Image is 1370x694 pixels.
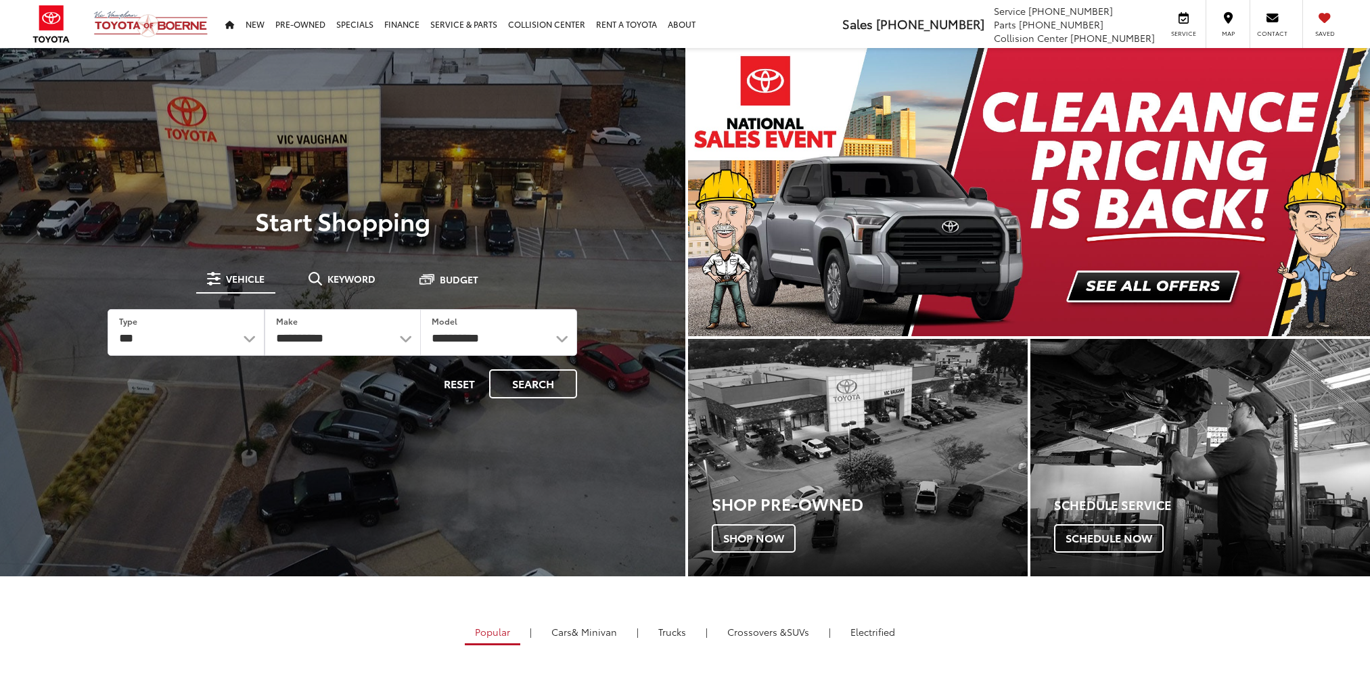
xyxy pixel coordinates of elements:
[541,620,627,643] a: Cars
[57,207,629,234] p: Start Shopping
[572,625,617,639] span: & Minivan
[465,620,520,645] a: Popular
[489,369,577,398] button: Search
[994,31,1068,45] span: Collision Center
[119,315,137,327] label: Type
[276,315,298,327] label: Make
[1213,29,1243,38] span: Map
[1268,75,1370,309] button: Click to view next picture.
[648,620,696,643] a: Trucks
[1030,339,1370,577] div: Toyota
[1019,18,1103,31] span: [PHONE_NUMBER]
[727,625,787,639] span: Crossovers &
[876,15,984,32] span: [PHONE_NUMBER]
[1168,29,1199,38] span: Service
[688,75,790,309] button: Click to view previous picture.
[327,274,375,283] span: Keyword
[1030,339,1370,577] a: Schedule Service Schedule Now
[994,4,1026,18] span: Service
[994,18,1016,31] span: Parts
[712,494,1028,512] h3: Shop Pre-Owned
[93,10,208,38] img: Vic Vaughan Toyota of Boerne
[717,620,819,643] a: SUVs
[1070,31,1155,45] span: [PHONE_NUMBER]
[432,315,457,327] label: Model
[688,339,1028,577] div: Toyota
[1054,524,1164,553] span: Schedule Now
[688,339,1028,577] a: Shop Pre-Owned Shop Now
[825,625,834,639] li: |
[526,625,535,639] li: |
[712,524,796,553] span: Shop Now
[1054,499,1370,512] h4: Schedule Service
[1257,29,1287,38] span: Contact
[226,274,265,283] span: Vehicle
[440,275,478,284] span: Budget
[702,625,711,639] li: |
[432,369,486,398] button: Reset
[840,620,905,643] a: Electrified
[633,625,642,639] li: |
[1028,4,1113,18] span: [PHONE_NUMBER]
[842,15,873,32] span: Sales
[1310,29,1340,38] span: Saved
